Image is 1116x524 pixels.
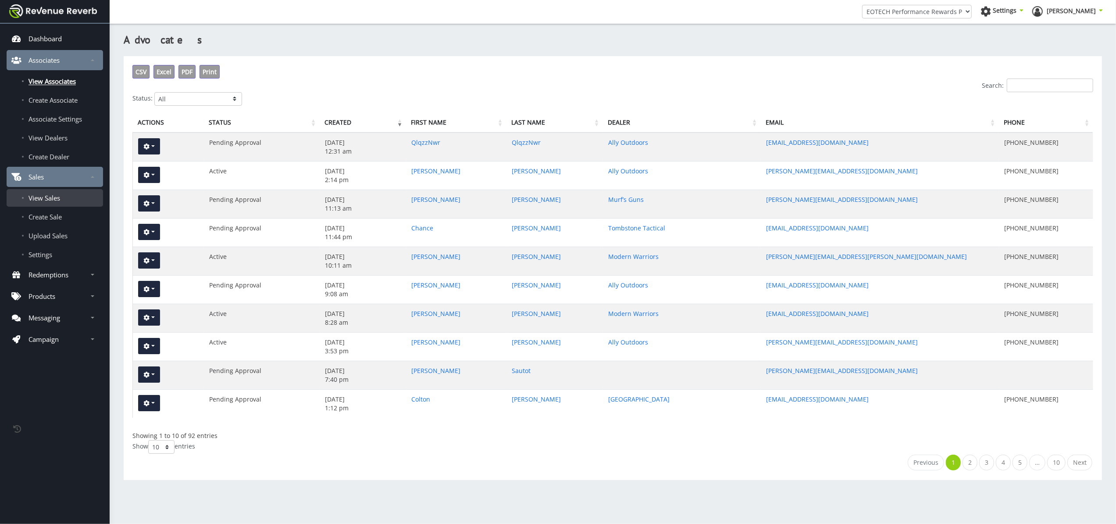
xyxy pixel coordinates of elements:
[609,281,649,289] a: Ally Outdoors
[609,195,644,204] a: Murf’s Guns
[412,338,461,346] a: [PERSON_NAME]
[767,281,869,289] a: [EMAIL_ADDRESS][DOMAIN_NAME]
[29,250,52,259] span: Settings
[512,338,561,346] a: [PERSON_NAME]
[406,113,506,133] th: First&nbsp;Name: activate to sort column ascending
[29,133,68,142] span: View Dealers
[204,161,320,190] td: Active
[982,79,1093,92] label: Search:
[7,246,103,263] a: Settings
[999,161,1093,190] td: [PHONE_NUMBER]
[512,138,541,147] a: QlqzzNwr
[512,281,561,289] a: [PERSON_NAME]
[412,281,461,289] a: [PERSON_NAME]
[512,224,561,232] a: [PERSON_NAME]
[946,455,961,470] a: 1
[999,247,1093,275] td: [PHONE_NUMBER]
[999,218,1093,247] td: [PHONE_NUMBER]
[512,252,561,261] a: [PERSON_NAME]
[412,309,461,318] a: [PERSON_NAME]
[124,32,1102,47] h3: Advocates
[7,167,103,187] a: Sales
[29,231,68,240] span: Upload Sales
[204,247,320,275] td: Active
[178,65,196,79] button: PDF
[320,190,406,218] td: [DATE] 11:13 am
[609,167,649,175] a: Ally Outdoors
[7,148,103,165] a: Create Dealer
[320,361,406,389] td: [DATE] 7:40 pm
[320,275,406,304] td: [DATE] 9:08 am
[29,34,62,43] p: Dashboard
[412,138,441,147] a: QlqzzNwr
[1047,455,1066,470] a: 10
[7,308,103,328] a: Messaging
[7,189,103,207] a: View Sales
[506,113,603,133] th: Last&nbsp;Name: activate to sort column ascending
[1047,7,1096,15] span: [PERSON_NAME]
[412,195,461,204] a: [PERSON_NAME]
[767,167,918,175] a: [PERSON_NAME][EMAIL_ADDRESS][DOMAIN_NAME]
[512,366,531,375] a: Sautot
[132,113,203,133] th: Actions
[767,138,869,147] a: [EMAIL_ADDRESS][DOMAIN_NAME]
[1067,455,1092,470] a: Next
[412,167,461,175] a: [PERSON_NAME]
[29,56,60,65] p: Associates
[153,65,175,79] button: Excel
[7,91,103,109] a: Create Associate
[203,113,319,133] th: Status: activate to sort column ascending
[767,195,918,204] a: [PERSON_NAME][EMAIL_ADDRESS][DOMAIN_NAME]
[7,265,103,285] a: Redemptions
[7,208,103,226] a: Create Sale
[1013,455,1027,470] a: 5
[1032,6,1043,17] img: ph-profile.png
[204,304,320,332] td: Active
[7,110,103,128] a: Associate Settings
[609,395,670,403] a: [GEOGRAPHIC_DATA]
[29,313,60,322] p: Messaging
[767,395,869,403] a: [EMAIL_ADDRESS][DOMAIN_NAME]
[7,227,103,244] a: Upload Sales
[761,113,999,133] th: Email: activate to sort column ascending
[9,4,97,18] img: navbar brand
[204,275,320,304] td: Pending Approval
[512,395,561,403] a: [PERSON_NAME]
[767,338,918,346] a: [PERSON_NAME][EMAIL_ADDRESS][DOMAIN_NAME]
[999,190,1093,218] td: [PHONE_NUMBER]
[993,6,1016,14] span: Settings
[319,113,406,133] th: Created: activate to sort column ascending
[320,304,406,332] td: [DATE] 8:28 am
[204,389,320,418] td: Pending Approval
[603,113,761,133] th: Dealer: activate to sort column ascending
[29,172,44,181] p: Sales
[998,113,1093,133] th: Phone: activate to sort column ascending
[29,212,62,221] span: Create Sale
[767,224,869,232] a: [EMAIL_ADDRESS][DOMAIN_NAME]
[7,286,103,306] a: Products
[767,252,967,261] a: [PERSON_NAME][EMAIL_ADDRESS][PERSON_NAME][DOMAIN_NAME]
[412,224,434,232] a: Chance
[135,68,146,76] span: CSV
[996,455,1011,470] a: 4
[320,133,406,161] td: [DATE] 12:31 am
[767,309,869,318] a: [EMAIL_ADDRESS][DOMAIN_NAME]
[7,329,103,349] a: Campaign
[204,190,320,218] td: Pending Approval
[412,252,461,261] a: [PERSON_NAME]
[1032,6,1103,19] a: [PERSON_NAME]
[7,129,103,147] a: View Dealers
[204,133,320,161] td: Pending Approval
[182,68,193,76] span: PDF
[29,96,78,104] span: Create Associate
[512,195,561,204] a: [PERSON_NAME]
[29,115,82,123] span: Associate Settings
[320,161,406,190] td: [DATE] 2:14 pm
[132,427,1093,441] div: Showing 1 to 10 of 92 entries
[512,309,561,318] a: [PERSON_NAME]
[7,29,103,49] a: Dashboard
[999,275,1093,304] td: [PHONE_NUMBER]
[29,194,60,202] span: View Sales
[1007,79,1093,92] input: Search:
[204,218,320,247] td: Pending Approval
